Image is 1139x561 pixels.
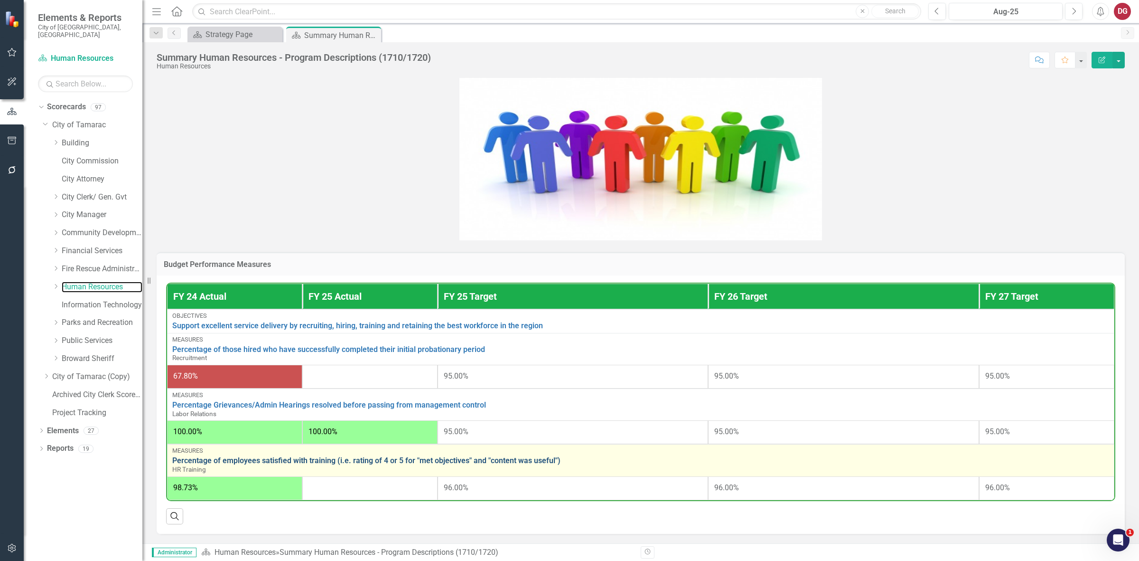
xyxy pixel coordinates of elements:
[714,427,739,436] span: 95.00%
[885,7,906,15] span: Search
[62,317,142,328] a: Parks and Recreation
[172,447,1109,454] div: Measures
[38,12,133,23] span: Elements & Reports
[985,427,1010,436] span: 95.00%
[91,103,106,111] div: 97
[167,444,1114,476] td: Double-Click to Edit Right Click for Context Menu
[167,389,1114,420] td: Double-Click to Edit Right Click for Context Menu
[172,401,1109,409] a: Percentage Grievances/Admin Hearings resolved before passing from management control
[714,483,739,492] span: 96.00%
[172,466,206,473] span: HR Training
[62,264,142,275] a: Fire Rescue Administration
[1107,529,1130,551] iframe: Intercom live chat
[190,29,280,40] a: Strategy Page
[62,353,142,364] a: Broward Sheriff
[62,209,142,220] a: City Manager
[62,228,142,238] a: Community Development
[173,427,202,436] span: 100.00%
[62,174,142,185] a: City Attorney
[84,427,99,435] div: 27
[152,548,196,557] span: Administrator
[280,548,498,557] div: Summary Human Resources - Program Descriptions (1710/1720)
[38,76,133,92] input: Search Below...
[444,427,468,436] span: 95.00%
[444,371,468,380] span: 95.00%
[38,23,133,39] small: City of [GEOGRAPHIC_DATA], [GEOGRAPHIC_DATA]
[62,192,142,203] a: City Clerk/ Gen. Gvt
[62,246,142,257] a: Financial Services
[949,3,1063,20] button: Aug-25
[871,5,919,18] button: Search
[62,156,142,167] a: City Commission
[52,371,142,382] a: City of Tamarac (Copy)
[167,309,1114,333] td: Double-Click to Edit Right Click for Context Menu
[52,408,142,418] a: Project Tracking
[308,427,337,436] span: 100.00%
[62,282,142,293] a: Human Resources
[304,29,379,41] div: Summary Human Resources - Program Descriptions (1710/1720)
[62,138,142,149] a: Building
[205,29,280,40] div: Strategy Page
[459,75,822,240] img: Z
[172,354,207,361] span: Recruitment
[52,120,142,131] a: City of Tamarac
[444,483,468,492] span: 96.00%
[62,300,142,311] a: Information Technology
[173,371,198,380] span: 67.80%
[714,371,739,380] span: 95.00%
[172,345,1109,354] a: Percentage of those hired who have successfully completed their initial probationary period
[172,410,216,418] span: Labor Relations
[157,52,431,63] div: Summary Human Resources - Program Descriptions (1710/1720)
[164,260,1118,269] h3: Budget Performance Measures
[167,333,1114,365] td: Double-Click to Edit Right Click for Context Menu
[172,313,1109,319] div: Objectives
[47,443,74,454] a: Reports
[172,456,1109,465] a: Percentage of employees satisfied with training (i.e. rating of 4 or 5 for "met objectives" and "...
[215,548,276,557] a: Human Resources
[173,483,198,492] span: 98.73%
[952,6,1059,18] div: Aug-25
[38,53,133,64] a: Human Resources
[78,445,93,453] div: 19
[47,426,79,437] a: Elements
[985,371,1010,380] span: 95.00%
[62,335,142,346] a: Public Services
[52,390,142,400] a: Archived City Clerk Scorecard
[172,322,1109,330] a: Support excellent service delivery by recruiting, hiring, training and retaining the best workfor...
[47,102,86,113] a: Scorecards
[201,547,634,558] div: »
[985,483,1010,492] span: 96.00%
[1114,3,1131,20] button: DG
[172,392,1109,399] div: Measures
[172,336,1109,343] div: Measures
[192,3,921,20] input: Search ClearPoint...
[1126,529,1134,536] span: 1
[5,11,21,28] img: ClearPoint Strategy
[157,63,431,70] div: Human Resources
